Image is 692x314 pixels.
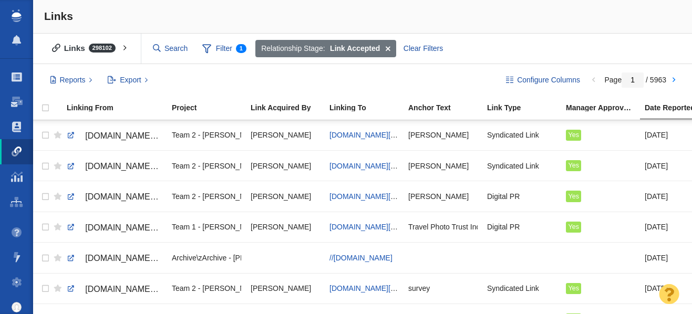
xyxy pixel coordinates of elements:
[85,223,174,232] span: [DOMAIN_NAME][URL]
[329,104,407,111] div: Linking To
[408,185,478,207] div: [PERSON_NAME]
[251,104,328,111] div: Link Acquired By
[251,161,311,171] span: [PERSON_NAME]
[251,130,311,140] span: [PERSON_NAME]
[561,273,640,303] td: Yes
[329,131,407,139] a: [DOMAIN_NAME][URL]
[172,154,241,177] div: Team 2 - [PERSON_NAME] | [PERSON_NAME] | [PERSON_NAME]\[PERSON_NAME]\[PERSON_NAME] - Digital PR -...
[172,185,241,207] div: Team 2 - [PERSON_NAME] | [PERSON_NAME] | [PERSON_NAME]\[PERSON_NAME]\[PERSON_NAME] - Digital PR -...
[67,104,171,111] div: Linking From
[85,254,174,263] span: [DOMAIN_NAME][URL]
[172,277,241,300] div: Team 2 - [PERSON_NAME] | [PERSON_NAME] | [PERSON_NAME]\The Storage Center\The Storage Center - Di...
[517,75,580,86] span: Configure Columns
[172,246,241,269] div: Archive\zArchive - [PERSON_NAME]\[PERSON_NAME] - [US_STATE][GEOGRAPHIC_DATA] HPU\[PERSON_NAME] - ...
[67,158,162,175] a: [DOMAIN_NAME][URL]
[251,104,328,113] a: Link Acquired By
[561,120,640,151] td: Yes
[568,193,579,200] span: Yes
[408,216,478,238] div: Travel Photo Trust Index from Full Frame Insurance
[568,285,579,292] span: Yes
[487,161,539,171] span: Syndicated Link
[67,219,162,237] a: [DOMAIN_NAME][URL]
[482,120,561,151] td: Syndicated Link
[60,75,86,86] span: Reports
[329,104,407,113] a: Linking To
[67,127,162,145] a: [DOMAIN_NAME][URL]
[67,188,162,206] a: [DOMAIN_NAME][URL]
[197,39,252,59] span: Filter
[85,192,174,201] span: [DOMAIN_NAME][URL]
[246,212,325,242] td: Jim Miller
[487,192,520,201] span: Digital PR
[408,104,486,111] div: Anchor Text
[568,131,579,139] span: Yes
[487,104,565,111] div: Link Type
[44,10,73,22] span: Links
[251,284,311,293] span: [PERSON_NAME]
[246,273,325,303] td: Taylor Tomita
[487,284,539,293] span: Syndicated Link
[487,130,539,140] span: Syndicated Link
[236,44,246,53] span: 1
[566,104,644,113] a: Manager Approved Link?
[172,124,241,146] div: Team 2 - [PERSON_NAME] | [PERSON_NAME] | [PERSON_NAME]\[PERSON_NAME]\[PERSON_NAME] - Digital PR -...
[329,162,407,170] a: [DOMAIN_NAME][URL]
[482,273,561,303] td: Syndicated Link
[561,151,640,181] td: Yes
[67,104,171,113] a: Linking From
[568,162,579,169] span: Yes
[85,162,174,171] span: [DOMAIN_NAME][URL]
[487,222,520,232] span: Digital PR
[44,71,98,89] button: Reports
[12,302,22,312] img: default_avatar.png
[397,40,449,58] div: Clear Filters
[67,249,162,267] a: [DOMAIN_NAME][URL]
[149,39,193,58] input: Search
[251,192,311,201] span: [PERSON_NAME]
[330,43,380,54] strong: Link Accepted
[329,223,407,231] a: [DOMAIN_NAME][URL]
[85,285,174,294] span: [DOMAIN_NAME][URL]
[102,71,154,89] button: Export
[246,181,325,212] td: Taylor Tomita
[85,131,174,140] span: [DOMAIN_NAME][URL]
[482,151,561,181] td: Syndicated Link
[482,181,561,212] td: Digital PR
[566,104,644,111] div: Manager Approved Link?
[329,254,393,262] a: //[DOMAIN_NAME]
[261,43,325,54] span: Relationship Stage:
[246,120,325,151] td: Taylor Tomita
[12,9,21,22] img: buzzstream_logo_iconsimple.png
[408,277,478,300] div: survey
[172,104,250,111] div: Project
[408,104,486,113] a: Anchor Text
[408,154,478,177] div: [PERSON_NAME]
[561,212,640,242] td: Yes
[172,216,241,238] div: Team 1 - [PERSON_NAME] | [PERSON_NAME] | [PERSON_NAME]\Veracity (FLIP & Canopy)\Full Frame Insura...
[67,280,162,298] a: [DOMAIN_NAME][URL]
[251,222,311,232] span: [PERSON_NAME]
[568,223,579,231] span: Yes
[487,104,565,113] a: Link Type
[482,212,561,242] td: Digital PR
[561,181,640,212] td: Yes
[120,75,141,86] span: Export
[500,71,586,89] button: Configure Columns
[604,76,666,84] span: Page / 5963
[408,124,478,146] div: [PERSON_NAME]
[329,192,407,201] a: [DOMAIN_NAME][URL]
[329,284,407,292] a: [DOMAIN_NAME][URL]
[246,151,325,181] td: Taylor Tomita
